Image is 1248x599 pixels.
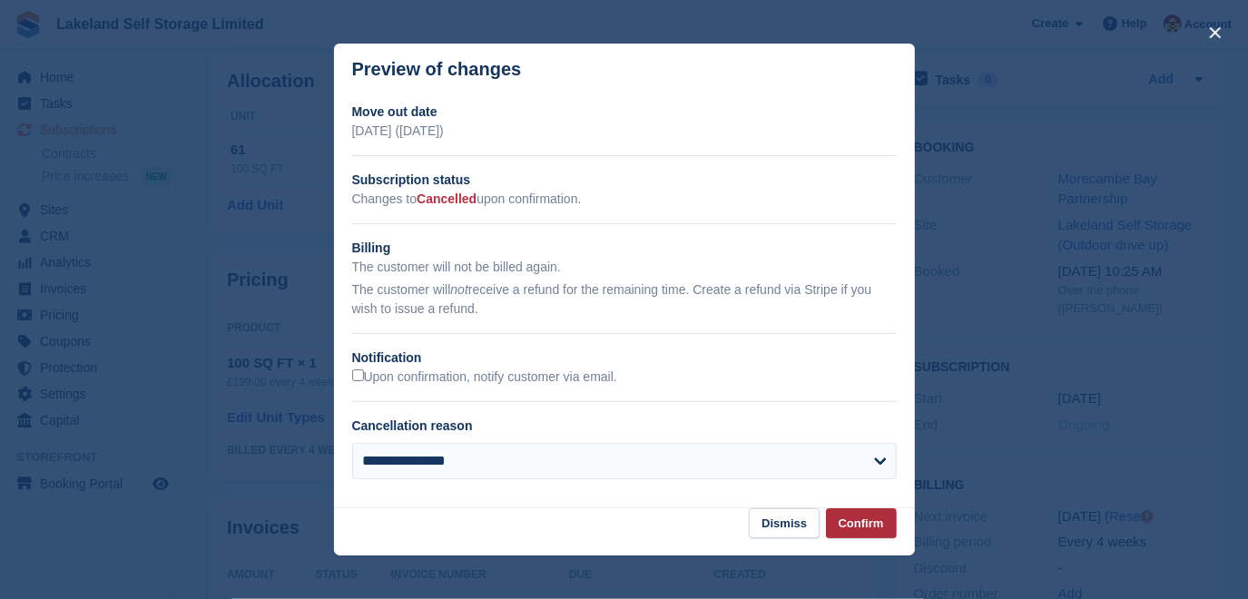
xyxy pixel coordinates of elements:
p: The customer will receive a refund for the remaining time. Create a refund via Stripe if you wish... [352,280,897,319]
p: Preview of changes [352,59,522,80]
h2: Subscription status [352,171,897,190]
label: Upon confirmation, notify customer via email. [352,369,617,386]
h2: Billing [352,239,897,258]
p: [DATE] ([DATE]) [352,122,897,141]
button: Dismiss [749,508,820,538]
input: Upon confirmation, notify customer via email. [352,369,364,381]
p: Changes to upon confirmation. [352,190,897,209]
button: Confirm [826,508,897,538]
p: The customer will not be billed again. [352,258,897,277]
h2: Notification [352,349,897,368]
label: Cancellation reason [352,418,473,433]
h2: Move out date [352,103,897,122]
span: Cancelled [417,191,477,206]
em: not [450,282,467,297]
button: close [1201,18,1230,47]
